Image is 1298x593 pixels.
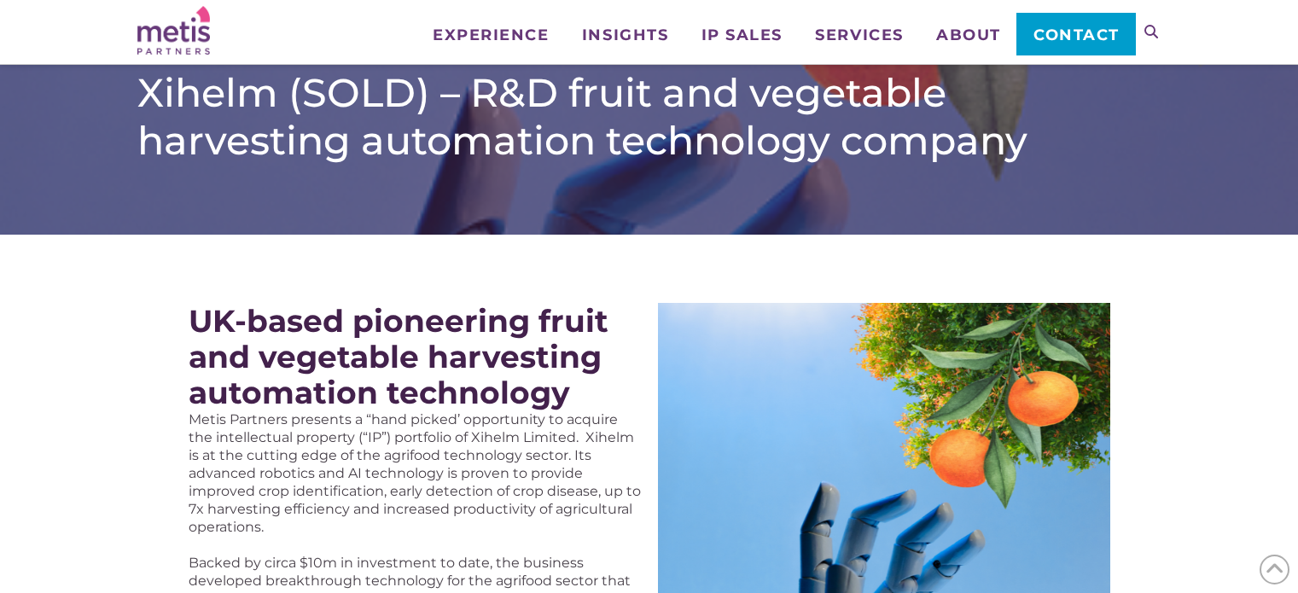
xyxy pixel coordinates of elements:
[1016,13,1135,55] a: Contact
[815,27,903,43] span: Services
[137,6,210,55] img: Metis Partners
[701,27,783,43] span: IP Sales
[189,410,641,536] p: Metis Partners presents a “hand picked’ opportunity to acquire the intellectual property (“IP”) p...
[1033,27,1120,43] span: Contact
[137,69,1161,165] h1: Xihelm (SOLD) – R&D fruit and vegetable harvesting automation technology company
[582,27,668,43] span: Insights
[433,27,549,43] span: Experience
[936,27,1001,43] span: About
[189,302,608,411] strong: UK-based pioneering fruit and vegetable harvesting automation technology
[1260,555,1289,584] span: Back to Top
